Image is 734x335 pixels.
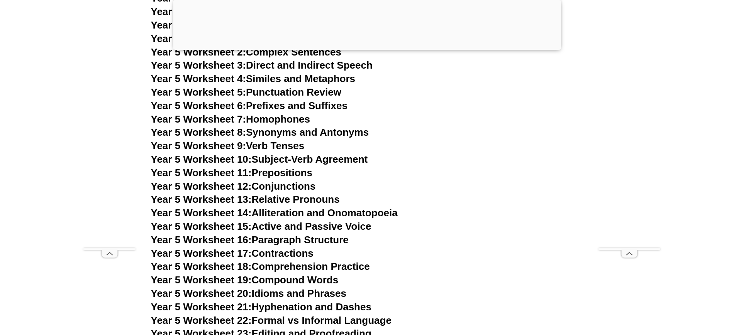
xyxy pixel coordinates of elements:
a: Year 5 Worksheet 19:Compound Words [151,274,339,286]
span: Year 5 Worksheet 6: [151,100,246,111]
span: Year 5 Worksheet 2: [151,46,246,58]
a: Year 5 Worksheet 16:Paragraph Structure [151,234,349,246]
a: Year 5 Comprehension Worksheet 14: The Talking Water Bottle [151,19,450,31]
a: Year 5 Worksheet 21:Hyphenation and Dashes [151,301,371,313]
a: Year 5 Worksheet 11:Prepositions [151,167,312,178]
a: Year 5 Worksheet 15:Active and Passive Voice [151,221,371,232]
a: Year 5 Worksheet 22:Formal vs Informal Language [151,315,392,326]
a: Year 5 Worksheet 9:Verb Tenses [151,140,305,152]
a: Year 5 Worksheet 5:Punctuation Review [151,86,341,98]
a: Year 5 Worksheet 13:Relative Pronouns [151,194,340,205]
span: Year 5 Worksheet 12: [151,180,252,192]
a: Year 5 Worksheet 3:Direct and Indirect Speech [151,59,373,71]
a: Year 5 Worksheet 1:Adjectives and Adverbs [151,33,359,44]
span: Year 5 Worksheet 19: [151,274,252,286]
a: Year 5 Worksheet 4:Similes and Metaphors [151,73,356,84]
span: Year 5 Worksheet 8: [151,126,246,138]
span: Year 5 Worksheet 14: [151,207,252,219]
a: Year 5 Worksheet 7:Homophones [151,113,310,125]
span: Year 5 Worksheet 10: [151,153,252,165]
a: Year 5 Worksheet 17:Contractions [151,247,314,259]
span: Year 5 Worksheet 5: [151,86,246,98]
span: Year 5 Worksheet 7: [151,113,246,125]
span: Year 5 Worksheet 21: [151,301,252,313]
a: Year 5 Worksheet 10:Subject-Verb Agreement [151,153,368,165]
span: Year 5 Worksheet 3: [151,59,246,71]
a: Year 5 Worksheet 8:Synonyms and Antonyms [151,126,369,138]
span: Year 5 Worksheet 1: [151,33,246,44]
a: Year 5 Worksheet 18:Comprehension Practice [151,261,370,272]
a: Year 5 Worksheet 6:Prefixes and Suffixes [151,100,348,111]
span: Year 5 Worksheet 17: [151,247,252,259]
span: Year 5 Worksheet 20: [151,288,252,299]
a: Year 5 Worksheet 20:Idioms and Phrases [151,288,346,299]
span: Year 5 Worksheet 9: [151,140,246,152]
a: Year 5 Comprehension Worksheet 13: The Magical Amulet [151,6,427,17]
a: Year 5 Worksheet 12:Conjunctions [151,180,316,192]
a: Year 5 Worksheet 14:Alliteration and Onomatopoeia [151,207,398,219]
span: Year 5 Worksheet 4: [151,73,246,84]
span: Year 5 Worksheet 11: [151,167,252,178]
span: Year 5 Worksheet 13: [151,194,252,205]
span: Year 5 Worksheet 16: [151,234,252,246]
span: Year 5 Worksheet 15: [151,221,252,232]
iframe: Chat Widget [605,248,734,335]
span: Year 5 Worksheet 18: [151,261,252,272]
a: Year 5 Worksheet 2:Complex Sentences [151,46,341,58]
span: Year 5 Worksheet 22: [151,315,252,326]
iframe: Advertisement [83,17,136,248]
iframe: Advertisement [598,17,660,248]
